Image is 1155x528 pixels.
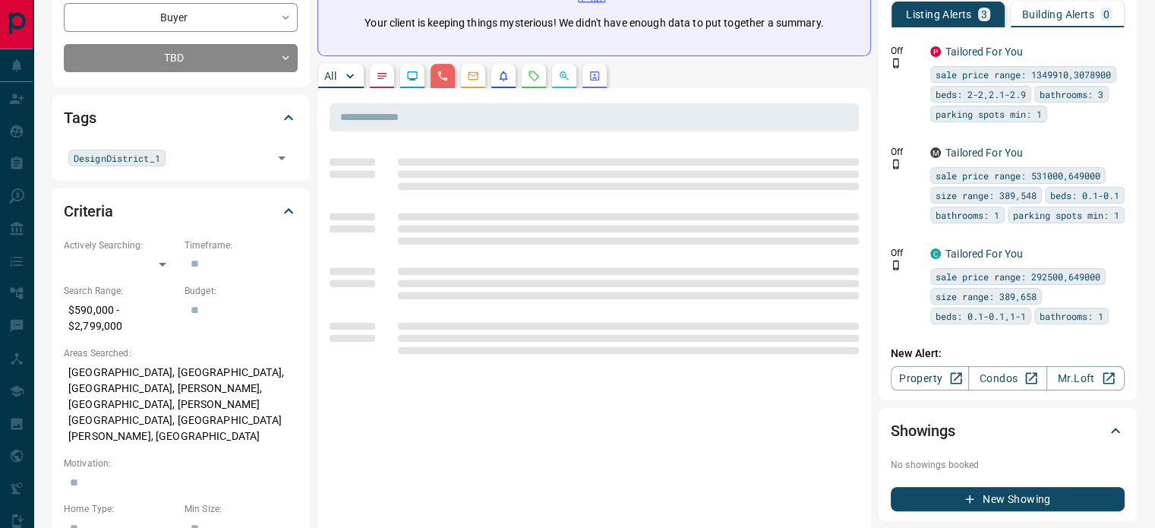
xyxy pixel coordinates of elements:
span: sale price range: 292500,649000 [936,269,1100,284]
div: condos.ca [930,248,941,259]
h2: Showings [891,419,955,443]
svg: Emails [467,70,479,82]
a: Tailored For You [945,248,1023,260]
div: Criteria [64,193,298,229]
p: 3 [981,9,987,20]
span: parking spots min: 1 [936,106,1042,122]
a: Property [891,366,969,390]
p: Off [891,145,921,159]
svg: Lead Browsing Activity [406,70,418,82]
div: Tags [64,100,298,136]
svg: Agent Actions [589,70,601,82]
p: Min Size: [185,502,298,516]
button: Open [271,147,292,169]
svg: Calls [437,70,449,82]
span: size range: 389,548 [936,188,1037,203]
span: size range: 389,658 [936,289,1037,304]
span: sale price range: 531000,649000 [936,168,1100,183]
span: DesignDistrict_1 [74,150,160,166]
p: 0 [1103,9,1109,20]
h2: Criteria [64,199,113,223]
button: New Showing [891,487,1125,511]
div: Showings [891,413,1125,449]
p: Actively Searching: [64,239,177,252]
p: $590,000 - $2,799,000 [64,298,177,339]
p: Areas Searched: [64,346,298,360]
p: Listing Alerts [906,9,972,20]
p: New Alert: [891,346,1125,362]
span: bathrooms: 1 [1040,308,1103,324]
p: Your client is keeping things mysterious! We didn't have enough data to put together a summary. [364,15,823,31]
div: Buyer [64,3,298,31]
span: sale price range: 1349910,3078900 [936,67,1111,82]
svg: Push Notification Only [891,58,901,68]
span: beds: 0.1-0.1 [1050,188,1119,203]
a: Condos [968,366,1046,390]
p: All [324,71,336,81]
span: bathrooms: 1 [936,207,999,223]
span: beds: 0.1-0.1,1-1 [936,308,1026,324]
div: property.ca [930,46,941,57]
svg: Requests [528,70,540,82]
span: bathrooms: 3 [1040,87,1103,102]
div: TBD [64,44,298,72]
p: Off [891,246,921,260]
span: beds: 2-2,2.1-2.9 [936,87,1026,102]
p: [GEOGRAPHIC_DATA], [GEOGRAPHIC_DATA], [GEOGRAPHIC_DATA], [PERSON_NAME], [GEOGRAPHIC_DATA], [PERSO... [64,360,298,449]
p: No showings booked [891,458,1125,472]
p: Search Range: [64,284,177,298]
p: Off [891,44,921,58]
p: Motivation: [64,457,298,470]
p: Budget: [185,284,298,298]
div: mrloft.ca [930,147,941,158]
p: Timeframe: [185,239,298,252]
a: Tailored For You [945,46,1023,58]
svg: Push Notification Only [891,159,901,169]
p: Building Alerts [1022,9,1094,20]
p: Home Type: [64,502,177,516]
svg: Opportunities [558,70,570,82]
svg: Push Notification Only [891,260,901,270]
h2: Tags [64,106,96,130]
svg: Notes [376,70,388,82]
span: parking spots min: 1 [1013,207,1119,223]
svg: Listing Alerts [497,70,510,82]
a: Tailored For You [945,147,1023,159]
a: Mr.Loft [1046,366,1125,390]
